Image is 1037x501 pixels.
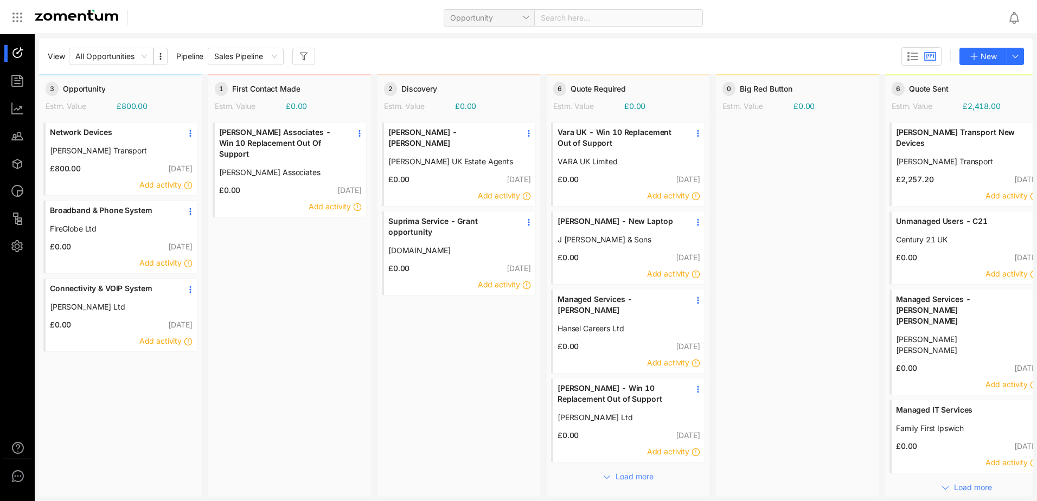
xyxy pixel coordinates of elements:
[46,82,59,96] span: 3
[558,127,682,149] span: Vara UK - Win 10 Replacement Out of Support
[35,10,118,21] img: Zomentum Logo
[647,358,689,367] span: Add activity
[43,278,197,352] div: Connectivity & VOIP System[PERSON_NAME] Ltd£0.00[DATE]Add activity
[507,264,531,273] span: [DATE]
[793,101,815,112] span: £0.00
[985,269,1028,278] span: Add activity
[985,191,1028,200] span: Add activity
[740,83,792,94] span: Big Red Button
[551,122,705,207] div: Vara UK - Win 10 Replacement Out of SupportVARA UK Limited£0.00[DATE]Add activity
[50,205,175,223] a: Broadband & Phone System
[931,478,1002,495] button: Load more
[676,175,700,184] span: [DATE]
[558,294,682,316] span: Managed Services - [PERSON_NAME]
[558,156,682,167] a: VARA UK Limited
[455,101,476,112] span: £0.00
[722,101,763,111] span: Estm. Value
[558,234,682,245] span: J [PERSON_NAME] & Sons
[892,363,917,374] span: £0.00
[139,336,182,345] span: Add activity
[219,127,344,159] span: [PERSON_NAME] Associates - Win 10 Replacement Out Of Support
[46,163,81,174] span: £800.00
[50,283,175,301] a: Connectivity & VOIP System
[507,175,531,184] span: [DATE]
[647,191,689,200] span: Add activity
[478,191,520,200] span: Add activity
[384,101,424,111] span: Estm. Value
[50,145,175,156] a: [PERSON_NAME] Transport
[647,269,689,278] span: Add activity
[558,127,682,156] a: Vara UK - Win 10 Replacement Out of Support
[215,82,228,96] span: 1
[896,404,1021,415] span: Managed IT Services
[981,50,997,62] span: New
[896,423,1021,434] a: Family First Ipswich
[592,467,664,484] button: Load more
[388,156,513,167] a: [PERSON_NAME] UK Estate Agents
[219,167,344,178] a: [PERSON_NAME] Associates
[382,211,536,296] div: Suprima Service - Grant opportunity[DOMAIN_NAME]£0.00[DATE]Add activity
[168,320,193,329] span: [DATE]
[896,156,1021,167] a: [PERSON_NAME] Transport
[963,101,1001,112] span: £2,418.00
[46,319,71,330] span: £0.00
[388,245,513,256] a: [DOMAIN_NAME]
[558,216,682,234] a: [PERSON_NAME] - New Laptop
[384,82,397,96] span: 2
[214,48,277,65] span: Sales Pipeline
[401,83,437,94] span: Discovery
[450,10,528,26] span: Opportunity
[558,383,682,412] a: [PERSON_NAME] - Win 10 Replacement Out of Support
[892,82,905,96] span: 6
[139,258,182,267] span: Add activity
[553,174,579,185] span: £0.00
[551,211,705,285] div: [PERSON_NAME] - New LaptopJ [PERSON_NAME] & Sons£0.00[DATE]Add activity
[309,202,351,211] span: Add activity
[553,252,579,263] span: £0.00
[232,83,300,94] span: First Contact Made
[50,223,175,234] span: FireGlobe Ltd
[213,122,367,217] div: [PERSON_NAME] Associates - Win 10 Replacement Out Of Support[PERSON_NAME] Associates£0.00[DATE]Ad...
[48,51,65,62] span: View
[959,48,1007,65] button: New
[558,294,682,323] a: Managed Services - [PERSON_NAME]
[896,294,1021,326] span: Managed Services - [PERSON_NAME] [PERSON_NAME]
[43,122,197,196] div: Network Devices[PERSON_NAME] Transport£800.00[DATE]Add activity
[896,404,1021,423] a: Managed IT Services
[896,294,1021,334] a: Managed Services - [PERSON_NAME] [PERSON_NAME]
[215,101,255,111] span: Estm. Value
[388,127,513,156] a: [PERSON_NAME] - [PERSON_NAME]
[388,216,513,245] a: Suprima Service - Grant opportunity
[985,458,1028,467] span: Add activity
[50,127,175,138] span: Network Devices
[892,174,934,185] span: £2,257.20
[46,241,71,252] span: £0.00
[117,101,148,112] span: £800.00
[388,127,513,149] span: [PERSON_NAME] - [PERSON_NAME]
[215,185,240,196] span: £0.00
[553,430,579,441] span: £0.00
[558,383,682,404] span: [PERSON_NAME] - Win 10 Replacement Out of Support
[478,280,520,289] span: Add activity
[558,323,682,334] a: Hansel Careers Ltd
[616,471,654,483] span: Load more
[647,447,689,456] span: Add activity
[50,283,175,294] span: Connectivity & VOIP System
[286,101,307,112] span: £0.00
[139,180,182,189] span: Add activity
[176,51,203,62] span: Pipeline
[50,301,175,312] a: [PERSON_NAME] Ltd
[75,48,147,65] span: All Opportunities
[896,234,1021,245] a: Century 21 UK
[43,200,197,274] div: Broadband & Phone SystemFireGlobe Ltd£0.00[DATE]Add activity
[1008,5,1029,30] div: Notifications
[722,82,735,96] span: 0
